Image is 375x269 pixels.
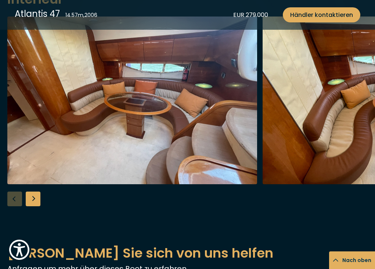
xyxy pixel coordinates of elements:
[65,11,97,19] div: 14.57 m , 2006
[233,10,268,19] div: EUR 279.000
[15,7,60,20] div: Atlantis 47
[7,17,257,184] img: Merk&Merk
[7,238,31,262] button: Show Accessibility Preferences
[7,243,368,263] h2: [PERSON_NAME] Sie sich von uns helfen
[290,10,353,19] span: Händler kontaktieren
[283,7,360,22] a: Händler kontaktieren
[26,192,40,206] div: Next slide
[329,251,375,269] button: Nach oben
